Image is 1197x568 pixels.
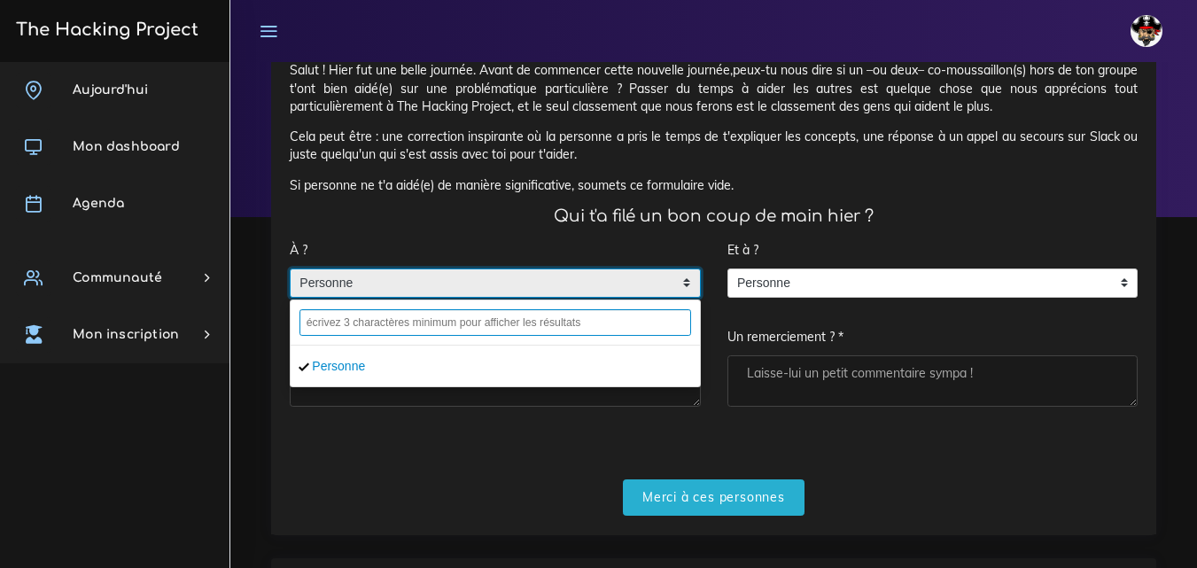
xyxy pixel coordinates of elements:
span: Personne [291,269,673,298]
span: Aujourd'hui [73,83,148,97]
span: Agenda [73,197,124,210]
li: Personne [291,353,700,381]
label: Et à ? [727,232,758,268]
p: Salut ! Hier fut une belle journée. Avant de commencer cette nouvelle journée,peux-tu nous dire s... [290,61,1138,115]
p: Si personne ne t'a aidé(e) de manière significative, soumets ce formulaire vide. [290,176,1138,194]
img: avatar [1131,15,1162,47]
h3: The Hacking Project [11,20,198,40]
label: À ? [290,232,307,268]
span: Communauté [73,271,162,284]
h4: Qui t'a filé un bon coup de main hier ? [290,206,1138,226]
span: Mon inscription [73,328,179,341]
input: Merci à ces personnes [623,479,804,516]
label: Un remerciement ? * [727,320,843,356]
span: Personne [728,269,1111,298]
span: Mon dashboard [73,140,180,153]
p: Cela peut être : une correction inspirante où la personne a pris le temps de t'expliquer les conc... [290,128,1138,164]
input: écrivez 3 charactères minimum pour afficher les résultats [299,309,691,336]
